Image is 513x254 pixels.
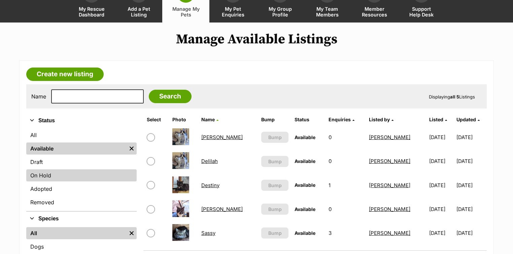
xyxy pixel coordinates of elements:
[326,174,366,197] td: 1
[295,230,315,236] span: Available
[149,90,192,103] input: Search
[359,6,389,17] span: Member Resources
[127,142,137,155] a: Remove filter
[426,198,456,221] td: [DATE]
[295,158,315,164] span: Available
[326,126,366,149] td: 0
[456,198,486,221] td: [DATE]
[426,174,456,197] td: [DATE]
[295,134,315,140] span: Available
[26,241,137,253] a: Dogs
[265,6,295,17] span: My Group Profile
[26,183,137,195] a: Adopted
[326,150,366,173] td: 0
[201,230,215,236] a: Sassy
[329,117,354,122] a: Enquiries
[26,214,137,223] button: Species
[201,117,215,122] span: Name
[172,200,189,217] img: Lionel
[201,134,243,140] a: [PERSON_NAME]
[76,6,107,17] span: My Rescue Dashboard
[369,182,410,188] a: [PERSON_NAME]
[326,198,366,221] td: 0
[456,174,486,197] td: [DATE]
[268,229,282,237] span: Bump
[261,156,288,167] button: Bump
[261,132,288,143] button: Bump
[369,230,410,236] a: [PERSON_NAME]
[295,182,315,188] span: Available
[268,158,282,165] span: Bump
[429,117,443,122] span: Listed
[261,180,288,191] button: Bump
[329,117,351,122] span: translation missing: en.admin.listings.index.attributes.enquiries
[429,117,447,122] a: Listed
[261,227,288,239] button: Bump
[26,156,137,168] a: Draft
[450,94,459,99] strong: all 5
[456,150,486,173] td: [DATE]
[26,68,104,81] a: Create new listing
[426,221,456,245] td: [DATE]
[144,114,169,125] th: Select
[456,117,480,122] a: Updated
[369,206,410,212] a: [PERSON_NAME]
[218,6,248,17] span: My Pet Enquiries
[426,126,456,149] td: [DATE]
[456,117,476,122] span: Updated
[127,227,137,239] a: Remove filter
[26,169,137,181] a: On Hold
[26,128,137,211] div: Status
[259,114,291,125] th: Bump
[170,114,198,125] th: Photo
[426,150,456,173] td: [DATE]
[26,129,137,141] a: All
[201,206,243,212] a: [PERSON_NAME]
[171,6,201,17] span: Manage My Pets
[124,6,154,17] span: Add a Pet Listing
[292,114,325,125] th: Status
[429,94,475,99] span: Displaying Listings
[456,126,486,149] td: [DATE]
[406,6,437,17] span: Support Help Desk
[456,221,486,245] td: [DATE]
[31,93,46,99] label: Name
[26,196,137,208] a: Removed
[268,182,282,189] span: Bump
[312,6,342,17] span: My Team Members
[26,142,127,155] a: Available
[261,204,288,215] button: Bump
[295,206,315,212] span: Available
[369,158,410,164] a: [PERSON_NAME]
[268,134,282,141] span: Bump
[369,134,410,140] a: [PERSON_NAME]
[26,116,137,125] button: Status
[172,224,189,241] img: Sassy
[201,117,218,122] a: Name
[26,227,127,239] a: All
[172,176,189,193] img: Destiny
[326,221,366,245] td: 3
[369,117,390,122] span: Listed by
[201,182,219,188] a: Destiny
[201,158,218,164] a: Delilah
[268,206,282,213] span: Bump
[369,117,394,122] a: Listed by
